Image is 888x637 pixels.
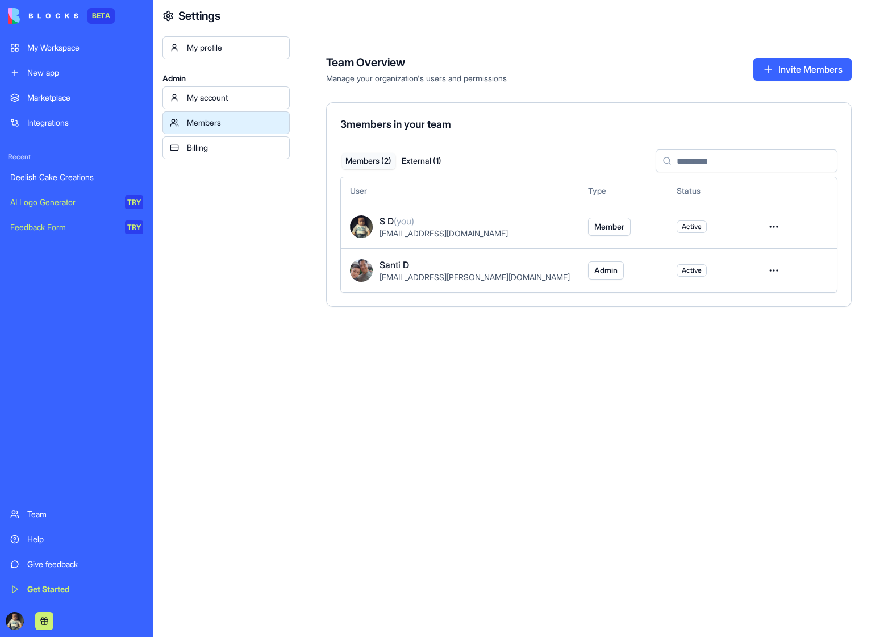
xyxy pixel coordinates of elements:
[588,185,658,197] div: Type
[27,584,143,595] div: Get Started
[27,117,143,128] div: Integrations
[3,216,150,239] a: Feedback FormTRY
[3,111,150,134] a: Integrations
[3,166,150,189] a: Deelish Cake Creations
[594,265,618,276] span: Admin
[8,8,78,24] img: logo
[27,67,143,78] div: New app
[340,118,451,130] span: 3 members in your team
[10,197,117,208] div: AI Logo Generator
[380,272,570,282] span: [EMAIL_ADDRESS][PERSON_NAME][DOMAIN_NAME]
[380,214,414,228] span: S D
[8,8,115,24] a: BETA
[3,578,150,601] a: Get Started
[594,221,624,232] span: Member
[3,553,150,576] a: Give feedback
[677,185,744,197] div: Status
[125,220,143,234] div: TRY
[3,61,150,84] a: New app
[27,42,143,53] div: My Workspace
[3,191,150,214] a: AI Logo GeneratorTRY
[380,228,508,238] span: [EMAIL_ADDRESS][DOMAIN_NAME]
[3,36,150,59] a: My Workspace
[178,8,220,24] h4: Settings
[27,92,143,103] div: Marketplace
[3,503,150,526] a: Team
[27,534,143,545] div: Help
[588,261,624,280] button: Admin
[187,117,282,128] div: Members
[162,36,290,59] a: My profile
[27,509,143,520] div: Team
[10,222,117,233] div: Feedback Form
[162,136,290,159] a: Billing
[682,222,702,231] span: Active
[3,152,150,161] span: Recent
[162,73,290,84] span: Admin
[87,8,115,24] div: BETA
[342,153,395,169] button: Members ( 2 )
[588,218,631,236] button: Member
[125,195,143,209] div: TRY
[682,266,702,275] span: Active
[27,559,143,570] div: Give feedback
[187,42,282,53] div: My profile
[395,153,449,169] button: External ( 1 )
[394,215,414,227] span: (you)
[187,142,282,153] div: Billing
[6,612,24,630] img: ACg8ocJVEP1nDqxMatDtjXCupuMwW5TaZ37WCBxv71b8SlQ25gjS4jc=s96-c
[187,92,282,103] div: My account
[341,177,579,205] th: User
[326,73,507,84] span: Manage your organization's users and permissions
[753,58,852,81] button: Invite Members
[3,86,150,109] a: Marketplace
[350,259,373,282] img: ACg8ocIIcU0TLTrva3odJ1sJE6rc0_wTt6-1CV0mvU2YbrGriTx19wGbhA=s96-c
[10,172,143,183] div: Deelish Cake Creations
[3,528,150,551] a: Help
[162,86,290,109] a: My account
[350,215,373,238] img: ACg8ocJVEP1nDqxMatDtjXCupuMwW5TaZ37WCBxv71b8SlQ25gjS4jc=s96-c
[380,258,409,272] span: Santi D
[326,55,507,70] h4: Team Overview
[162,111,290,134] a: Members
